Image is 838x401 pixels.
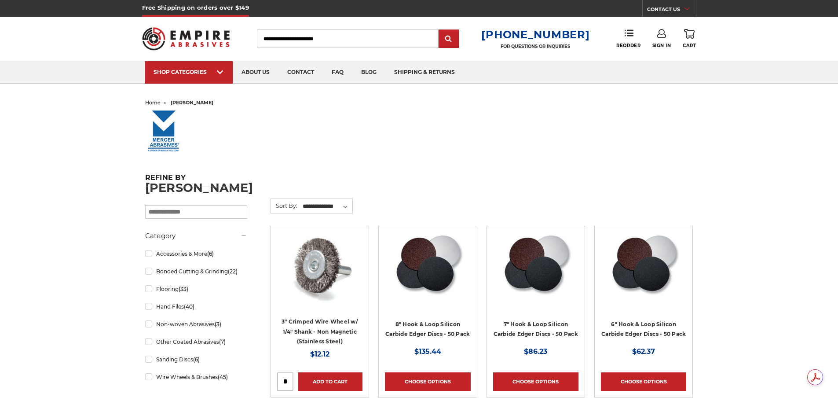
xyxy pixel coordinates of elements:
[440,30,457,48] input: Submit
[392,232,463,303] img: Silicon Carbide 8" Hook & Loop Edger Discs
[145,316,247,332] a: Non-woven Abrasives
[145,109,183,153] img: mercerlogo_1427640391__81402.original.jpg
[385,61,464,84] a: shipping & returns
[301,200,352,213] select: Sort By:
[601,232,686,318] a: Silicon Carbide 6" Hook & Loop Edger Discs
[481,44,589,49] p: FOR QUESTIONS OR INQUIRIES
[278,61,323,84] a: contact
[282,318,358,345] a: 3" Crimped Wire Wheel w/ 1/4" Shank - Non Magnetic (Stainless Steel)
[385,372,470,391] a: Choose Options
[207,250,214,257] span: (6)
[414,347,441,356] span: $135.44
[171,99,213,106] span: [PERSON_NAME]
[145,99,161,106] a: home
[145,299,247,314] a: Hand Files
[500,232,571,303] img: Silicon Carbide 7" Hook & Loop Edger Discs
[145,182,693,194] h1: [PERSON_NAME]
[323,61,352,84] a: faq
[145,246,247,261] a: Accessories & More
[310,350,329,358] span: $12.12
[193,356,200,363] span: (6)
[145,334,247,349] a: Other Coated Abrasives
[608,232,679,303] img: Silicon Carbide 6" Hook & Loop Edger Discs
[683,29,696,48] a: Cart
[218,374,228,380] span: (45)
[228,268,238,275] span: (22)
[632,347,655,356] span: $62.37
[385,321,470,338] a: 8" Hook & Loop Silicon Carbide Edger Discs - 50 Pack
[385,232,470,318] a: Silicon Carbide 8" Hook & Loop Edger Discs
[145,231,247,241] h5: Category
[271,199,297,212] label: Sort By:
[219,338,226,345] span: (7)
[145,369,247,385] a: Wire Wheels & Brushes
[601,321,686,338] a: 6" Hook & Loop Silicon Carbide Edger Discs - 50 Pack
[493,232,578,318] a: Silicon Carbide 7" Hook & Loop Edger Discs
[142,22,230,56] img: Empire Abrasives
[233,61,278,84] a: about us
[493,372,578,391] a: Choose Options
[652,43,671,48] span: Sign In
[184,303,194,310] span: (40)
[145,352,247,367] a: Sanding Discs
[154,69,224,75] div: SHOP CATEGORIES
[298,372,362,391] a: Add to Cart
[215,321,221,327] span: (3)
[145,264,247,279] a: Bonded Cutting & Grinding
[145,281,247,297] a: Flooring
[647,4,696,17] a: CONTACT US
[616,43,640,48] span: Reorder
[277,232,362,318] a: Crimped Wire Wheel with Shank Non Magnetic
[179,286,188,292] span: (33)
[481,28,589,41] a: [PHONE_NUMBER]
[285,232,355,303] img: Crimped Wire Wheel with Shank Non Magnetic
[494,321,578,338] a: 7" Hook & Loop Silicon Carbide Edger Discs - 50 Pack
[524,347,547,356] span: $86.23
[145,173,247,187] h5: Refine by
[601,372,686,391] a: Choose Options
[683,43,696,48] span: Cart
[616,29,640,48] a: Reorder
[352,61,385,84] a: blog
